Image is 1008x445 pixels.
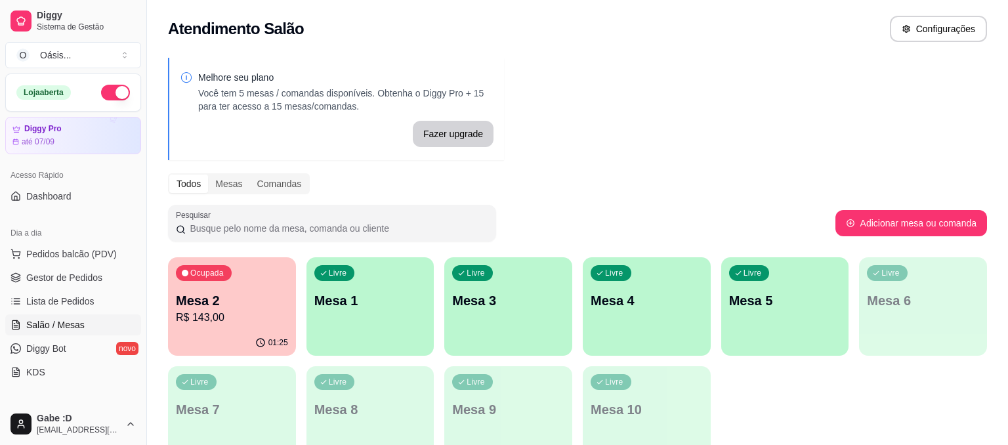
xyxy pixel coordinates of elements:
p: Mesa 8 [314,400,427,419]
a: Gestor de Pedidos [5,267,141,288]
p: Melhore seu plano [198,71,493,84]
button: Configurações [890,16,987,42]
div: Comandas [250,175,309,193]
button: LivreMesa 4 [583,257,711,356]
p: 01:25 [268,337,288,348]
button: LivreMesa 6 [859,257,987,356]
span: Lista de Pedidos [26,295,94,308]
p: Mesa 6 [867,291,979,310]
button: Fazer upgrade [413,121,493,147]
p: Você tem 5 mesas / comandas disponíveis. Obtenha o Diggy Pro + 15 para ter acesso a 15 mesas/coma... [198,87,493,113]
span: KDS [26,366,45,379]
p: Livre [467,377,485,387]
button: LivreMesa 3 [444,257,572,356]
p: Livre [190,377,209,387]
a: Lista de Pedidos [5,291,141,312]
a: Diggy Proaté 07/09 [5,117,141,154]
div: Todos [169,175,208,193]
article: até 07/09 [22,137,54,147]
div: Oásis ... [40,49,71,62]
button: Alterar Status [101,85,130,100]
span: Diggy [37,10,136,22]
label: Pesquisar [176,209,215,221]
div: Dia a dia [5,222,141,244]
input: Pesquisar [186,222,488,235]
button: OcupadaMesa 2R$ 143,0001:25 [168,257,296,356]
span: Pedidos balcão (PDV) [26,247,117,261]
div: Acesso Rápido [5,165,141,186]
a: Salão / Mesas [5,314,141,335]
span: Sistema de Gestão [37,22,136,32]
div: Mesas [208,175,249,193]
p: Livre [605,377,623,387]
button: LivreMesa 5 [721,257,849,356]
button: Select a team [5,42,141,68]
button: Adicionar mesa ou comanda [835,210,987,236]
p: Mesa 1 [314,291,427,310]
p: Livre [881,268,900,278]
p: Mesa 5 [729,291,841,310]
span: Salão / Mesas [26,318,85,331]
p: R$ 143,00 [176,310,288,326]
a: Dashboard [5,186,141,207]
div: Loja aberta [16,85,71,100]
span: O [16,49,30,62]
div: Catálogo [5,398,141,419]
span: [EMAIL_ADDRESS][DOMAIN_NAME] [37,425,120,435]
p: Mesa 3 [452,291,564,310]
p: Mesa 9 [452,400,564,419]
p: Mesa 2 [176,291,288,310]
p: Livre [467,268,485,278]
span: Gestor de Pedidos [26,271,102,284]
button: Pedidos balcão (PDV) [5,244,141,265]
p: Livre [329,377,347,387]
span: Gabe :D [37,413,120,425]
p: Mesa 4 [591,291,703,310]
article: Diggy Pro [24,124,62,134]
p: Livre [744,268,762,278]
button: Gabe :D[EMAIL_ADDRESS][DOMAIN_NAME] [5,408,141,440]
button: LivreMesa 1 [306,257,434,356]
span: Diggy Bot [26,342,66,355]
p: Livre [605,268,623,278]
p: Mesa 7 [176,400,288,419]
p: Ocupada [190,268,224,278]
h2: Atendimento Salão [168,18,304,39]
a: KDS [5,362,141,383]
p: Mesa 10 [591,400,703,419]
a: Diggy Botnovo [5,338,141,359]
span: Dashboard [26,190,72,203]
p: Livre [329,268,347,278]
a: DiggySistema de Gestão [5,5,141,37]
